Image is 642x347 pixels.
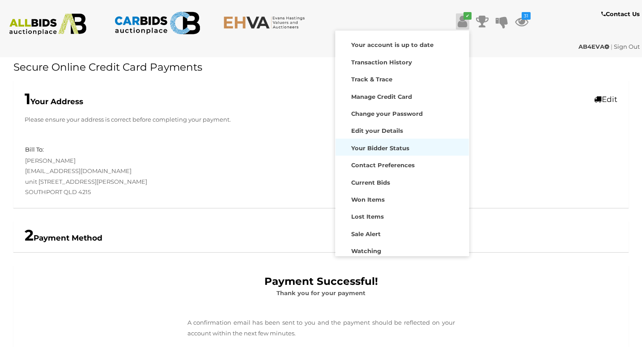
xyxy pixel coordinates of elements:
b: Payment Successful! [264,275,378,288]
a: Manage Credit Card [336,87,469,104]
span: 1 [25,89,30,108]
span: | [611,43,612,50]
b: Contact Us [601,10,640,17]
a: Contact Us [601,9,642,19]
a: Lost Items [336,207,469,224]
h1: Secure Online Credit Card Payments [13,62,629,73]
img: EHVA.com.au [223,16,310,29]
a: Current Bids [336,173,469,190]
b: Thank you for your payment [276,289,366,296]
i: 31 [522,12,531,20]
a: Sale Alert [336,224,469,241]
a: Track & Trace [336,70,469,87]
strong: AB4EVA [578,43,609,50]
a: ✔ [456,13,469,30]
strong: Won Items [351,196,385,203]
strong: Your Bidder Status [351,144,409,152]
span: 2 [25,226,34,245]
strong: Sale Alert [351,230,381,237]
strong: Change your Password [351,110,423,117]
a: Your account is up to date [336,35,469,52]
strong: Lost Items [351,213,384,220]
strong: Edit your Details [351,127,403,134]
a: Change your Password [336,104,469,121]
p: A confirmation email has been sent to you and the payment should be reflected on your account wit... [187,317,455,339]
a: Edit [594,95,617,104]
a: AB4EVA [578,43,611,50]
strong: Manage Credit Card [351,93,412,100]
img: ALLBIDS.com.au [5,13,91,35]
strong: Contact Preferences [351,161,415,169]
strong: Watching [351,247,381,254]
p: Please ensure your address is correct before completing your payment. [25,114,617,125]
img: CARBIDS.com.au [114,9,200,37]
a: Edit your Details [336,121,469,138]
div: [PERSON_NAME] [EMAIL_ADDRESS][DOMAIN_NAME] unit [STREET_ADDRESS][PERSON_NAME] SOUTHPORT QLD 4215 [18,144,321,198]
strong: Current Bids [351,179,390,186]
a: Transaction History [336,53,469,70]
h5: Bill To: [25,146,44,152]
a: Won Items [336,190,469,207]
i: ✔ [463,12,472,20]
strong: Transaction History [351,59,412,66]
a: Watching [336,241,469,258]
strong: Your account is up to date [351,41,434,48]
a: Contact Preferences [336,156,469,173]
a: Sign Out [614,43,640,50]
b: Payment Method [25,233,102,242]
b: Your Address [25,97,83,106]
a: 31 [515,13,528,30]
strong: Track & Trace [351,76,392,83]
a: Your Bidder Status [336,139,469,156]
